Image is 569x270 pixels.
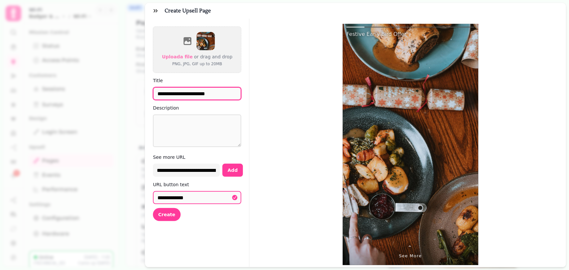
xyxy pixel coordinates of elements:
button: Add [222,164,243,177]
label: URL button text [153,181,241,188]
img: aHR0cHM6Ly9maWxlcy5zdGFtcGVkZS5haS8wMzEyY2I3NS0zNjFmLTExZWEtOTQ3Mi0wNmE0ZDY1OTcxNjAvbWVkaWEvN2NlM... [197,32,215,50]
button: Create [153,208,180,221]
span: ⌃ [408,244,413,252]
span: Add [228,168,238,172]
label: Description [153,104,241,112]
label: See more URL [153,153,241,161]
p: or drag and drop [193,53,232,61]
span: Upload a file [162,54,193,59]
p: PNG, JPG, GIF up to 20MB [162,61,232,67]
h3: Create Upsell Page [165,7,214,15]
span: Create [158,212,175,217]
label: Title [153,77,241,84]
span: See more [399,253,422,259]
